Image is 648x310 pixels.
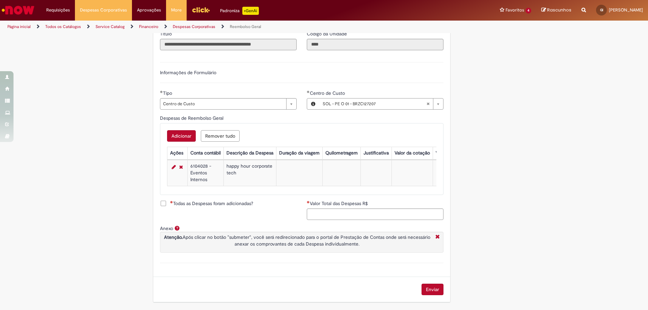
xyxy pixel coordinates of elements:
abbr: Limpar campo Centro de Custo [423,98,433,109]
span: Favoritos [506,7,524,13]
label: Somente leitura - Código da Unidade [307,30,348,37]
strong: Atenção. [164,234,183,240]
i: Fechar More information Por anexo [434,234,441,241]
span: GI [600,8,603,12]
input: Título [160,39,297,50]
td: 6104028 - Eventos Internos [187,160,223,186]
a: Service Catalog [96,24,125,29]
span: Todas as Despesas foram adicionadas? [170,200,253,207]
span: Centro de Custo [310,90,346,96]
p: Após clicar no botão "submeter", você será redirecionado para o portal de Prestação de Contas ond... [162,234,432,247]
p: +GenAi [242,7,259,15]
th: Quilometragem [322,147,360,159]
button: Centro de Custo, Visualizar este registro SOL - PE O 01 - BRZC127207 [307,98,319,109]
a: SOL - PE O 01 - BRZC127207Limpar campo Centro de Custo [319,98,443,109]
label: Anexo [160,225,173,231]
span: Valor Total das Despesas R$ [310,200,369,206]
a: Todos os Catálogos [45,24,81,29]
input: Código da Unidade [307,39,443,50]
span: 4 [525,8,531,13]
th: Duração da viagem [276,147,322,159]
span: Centro de Custo [163,98,283,109]
span: Somente leitura - Código da Unidade [307,31,348,37]
div: Padroniza [220,7,259,15]
span: Obrigatório Preenchido [307,90,310,93]
td: happy hour corporate tech [223,160,276,186]
img: ServiceNow [1,3,35,17]
a: Financeiro [139,24,158,29]
th: Justificativa [360,147,391,159]
input: Valor Total das Despesas R$ [307,208,443,220]
button: Remove all rows for Despesas de Reembolso Geral [201,130,240,142]
span: [PERSON_NAME] [609,7,643,13]
a: Página inicial [7,24,31,29]
img: click_logo_yellow_360x200.png [192,5,210,15]
span: SOL - PE O 01 - BRZC127207 [323,98,426,109]
label: Somente leitura - Título [160,30,173,37]
th: Conta contábil [187,147,223,159]
span: Necessários [170,201,173,203]
a: Despesas Corporativas [173,24,215,29]
th: Valor por Litro [433,147,468,159]
span: Ajuda para Anexo [173,225,181,231]
span: Obrigatório Preenchido [160,90,163,93]
span: Tipo [163,90,173,96]
a: Rascunhos [541,7,571,13]
th: Ações [167,147,187,159]
span: Requisições [46,7,70,13]
a: Reembolso Geral [230,24,261,29]
span: Aprovações [137,7,161,13]
button: Add a row for Despesas de Reembolso Geral [167,130,196,142]
span: Rascunhos [547,7,571,13]
button: Enviar [422,284,443,295]
span: More [171,7,182,13]
a: Remover linha 1 [178,163,185,171]
span: Despesas de Reembolso Geral [160,115,225,121]
a: Editar Linha 1 [170,163,178,171]
span: Despesas Corporativas [80,7,127,13]
span: Necessários [307,201,310,203]
label: Informações de Formulário [160,69,216,76]
th: Valor da cotação [391,147,433,159]
span: Somente leitura - Título [160,31,173,37]
ul: Trilhas de página [5,21,427,33]
th: Descrição da Despesa [223,147,276,159]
